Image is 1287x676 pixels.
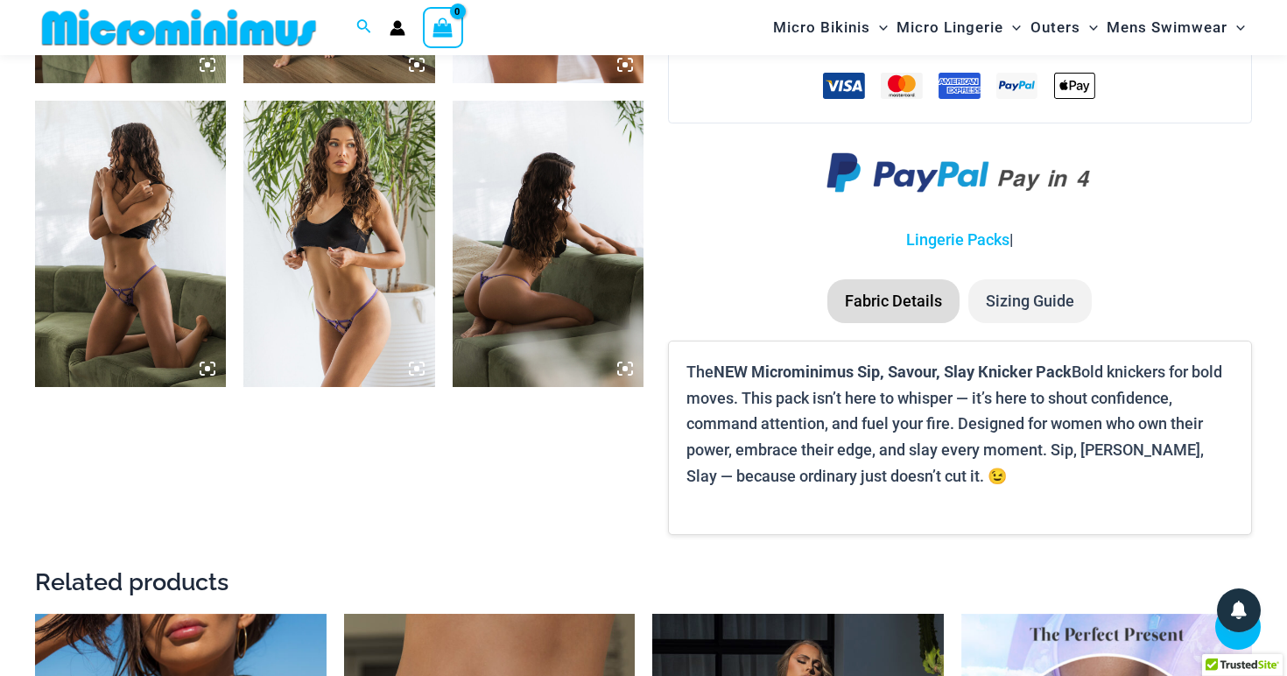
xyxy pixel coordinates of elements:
a: Account icon link [390,20,405,36]
span: Micro Bikinis [773,5,870,50]
span: Menu Toggle [1003,5,1021,50]
a: Mens SwimwearMenu ToggleMenu Toggle [1102,5,1249,50]
span: Menu Toggle [870,5,888,50]
img: Slay Lavender Martini 6165 Thong [453,101,643,387]
h2: Related products [35,567,1252,597]
img: Slay Lavender Martini 6165 Thong [35,101,226,387]
span: Menu Toggle [1080,5,1098,50]
a: Micro BikinisMenu ToggleMenu Toggle [769,5,892,50]
a: Search icon link [356,17,372,39]
span: Outers [1030,5,1080,50]
li: Sizing Guide [968,279,1092,323]
a: OutersMenu ToggleMenu Toggle [1026,5,1102,50]
span: Micro Lingerie [897,5,1003,50]
span: Menu Toggle [1227,5,1245,50]
p: | [668,227,1252,253]
p: The Bold knickers for bold moves. This pack isn’t here to whisper — it’s here to shout confidence... [686,359,1234,489]
a: View Shopping Cart, empty [423,7,463,47]
a: Micro LingerieMenu ToggleMenu Toggle [892,5,1025,50]
b: NEW Microminimus Sip, Savour, Slay Knicker Pack [714,361,1072,382]
a: Lingerie Packs [906,230,1009,249]
span: Mens Swimwear [1107,5,1227,50]
img: Slay Lavender Martini 6165 Thong [243,101,434,387]
img: MM SHOP LOGO FLAT [35,8,323,47]
nav: Site Navigation [766,3,1252,53]
li: Fabric Details [827,279,960,323]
